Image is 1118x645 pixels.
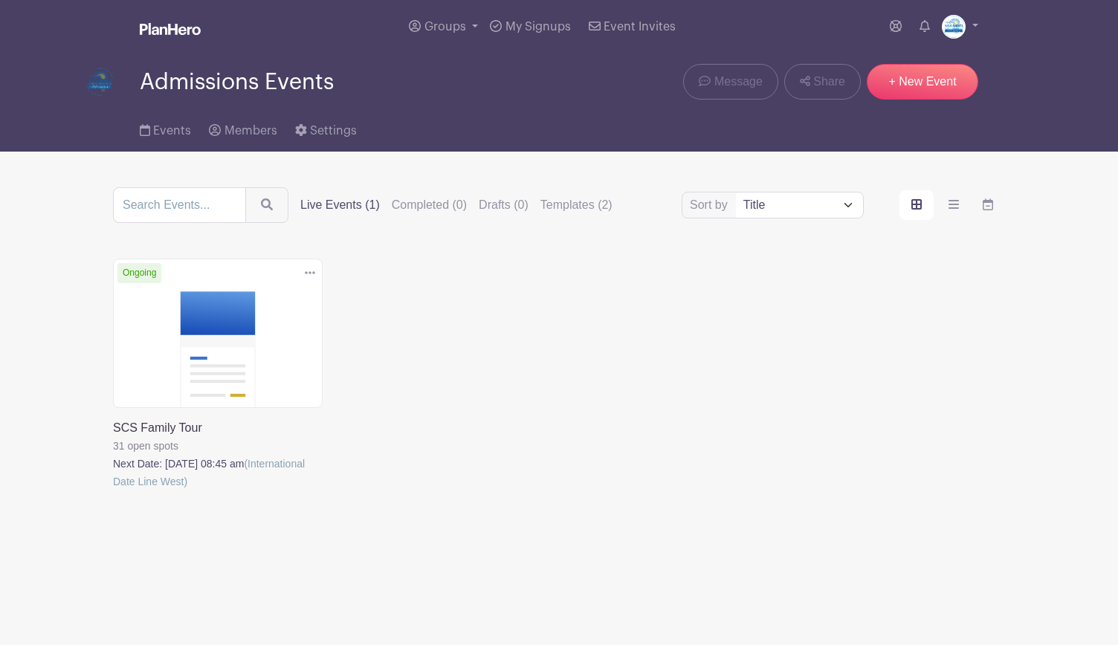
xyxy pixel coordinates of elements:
a: + New Event [867,64,978,100]
a: Members [209,104,277,152]
label: Drafts (0) [479,196,529,214]
a: Settings [295,104,357,152]
label: Templates (2) [540,196,613,214]
img: Admissions%20Logo%20%20(2).png [77,59,122,104]
span: Members [224,125,277,137]
input: Search Events... [113,187,246,223]
img: Admisions%20Logo.png [942,15,966,39]
span: Admissions Events [140,70,334,94]
span: Settings [310,125,357,137]
a: Message [683,64,778,100]
label: Live Events (1) [300,196,380,214]
label: Sort by [690,196,732,214]
div: order and view [899,190,1005,220]
label: Completed (0) [392,196,467,214]
img: logo_white-6c42ec7e38ccf1d336a20a19083b03d10ae64f83f12c07503d8b9e83406b4c7d.svg [140,23,201,35]
span: Events [153,125,191,137]
a: Events [140,104,191,152]
span: Share [813,73,845,91]
span: Message [714,73,763,91]
span: Event Invites [604,21,676,33]
span: My Signups [505,21,571,33]
a: Share [784,64,861,100]
div: filters [300,196,613,214]
span: Groups [424,21,466,33]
